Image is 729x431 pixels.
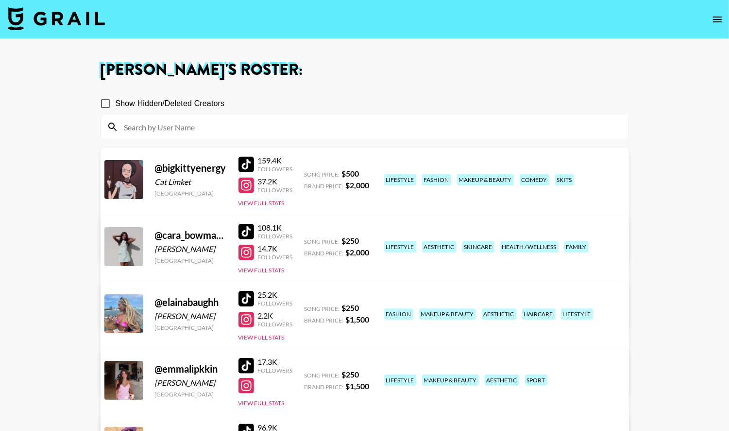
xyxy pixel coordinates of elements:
strong: $ 250 [342,303,359,312]
span: Brand Price: [305,383,344,391]
div: lifestyle [384,174,416,185]
div: haircare [522,308,555,320]
div: [PERSON_NAME] [155,378,227,388]
div: health / wellness [500,241,559,252]
span: Song Price: [305,171,340,178]
div: fashion [422,174,451,185]
strong: $ 1,500 [346,381,370,391]
div: Followers [258,253,293,261]
div: 159.4K [258,156,293,165]
div: [PERSON_NAME] [155,244,227,254]
button: View Full Stats [238,334,285,341]
button: View Full Stats [238,199,285,207]
div: 17.3K [258,357,293,367]
span: Brand Price: [305,250,344,257]
div: [GEOGRAPHIC_DATA] [155,257,227,264]
div: 25.2K [258,290,293,300]
strong: $ 250 [342,370,359,379]
div: @ bigkittyenergy [155,162,227,174]
div: family [564,241,589,252]
div: lifestyle [384,241,416,252]
div: @ emmalipkkin [155,363,227,375]
div: @ elainabaughh [155,296,227,308]
button: View Full Stats [238,399,285,407]
div: [GEOGRAPHIC_DATA] [155,391,227,398]
div: [GEOGRAPHIC_DATA] [155,190,227,197]
span: Song Price: [305,305,340,312]
div: comedy [520,174,549,185]
div: 37.2K [258,177,293,186]
strong: $ 500 [342,169,359,178]
span: Song Price: [305,238,340,245]
div: 2.2K [258,311,293,321]
div: skincare [462,241,494,252]
span: Brand Price: [305,182,344,190]
div: [GEOGRAPHIC_DATA] [155,324,227,331]
span: Brand Price: [305,317,344,324]
strong: $ 250 [342,236,359,245]
div: aesthetic [482,308,516,320]
div: 14.7K [258,244,293,253]
div: makeup & beauty [419,308,476,320]
div: aesthetic [422,241,457,252]
div: Followers [258,367,293,374]
div: fashion [384,308,413,320]
div: 108.1K [258,223,293,233]
span: Song Price: [305,372,340,379]
button: View Full Stats [238,267,285,274]
button: open drawer [708,10,727,29]
div: Cat Limket [155,177,227,187]
div: Followers [258,186,293,194]
input: Search by User Name [119,119,623,135]
strong: $ 2,000 [346,248,370,257]
div: lifestyle [384,375,416,386]
div: Followers [258,165,293,173]
div: Followers [258,300,293,307]
div: makeup & beauty [457,174,514,185]
h1: [PERSON_NAME] 's Roster: [101,62,629,78]
div: lifestyle [561,308,593,320]
div: makeup & beauty [422,375,479,386]
div: @ cara_bowman12 [155,229,227,241]
div: aesthetic [485,375,519,386]
span: Show Hidden/Deleted Creators [116,98,225,109]
strong: $ 1,500 [346,315,370,324]
div: [PERSON_NAME] [155,311,227,321]
div: skits [555,174,574,185]
div: sport [525,375,547,386]
div: Followers [258,233,293,240]
div: Followers [258,321,293,328]
img: Grail Talent [8,7,105,30]
strong: $ 2,000 [346,180,370,190]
